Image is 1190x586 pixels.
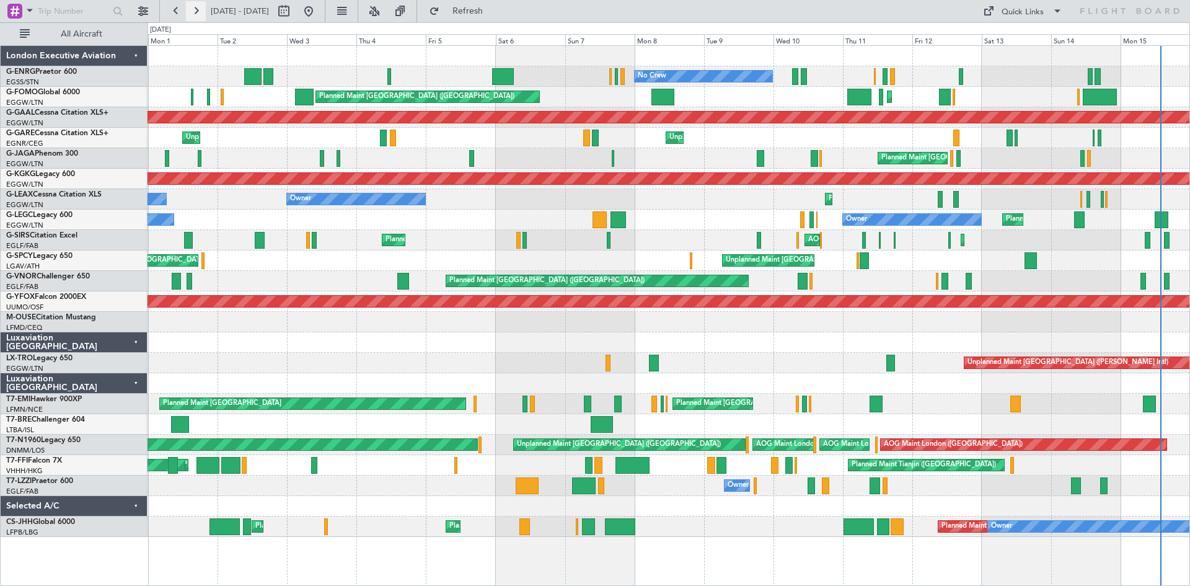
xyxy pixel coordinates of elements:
[565,34,635,45] div: Sun 7
[6,252,33,260] span: G-SPCY
[186,128,266,147] div: Unplanned Maint Chester
[638,67,666,86] div: No Crew
[6,416,32,424] span: T7-BRE
[6,477,32,485] span: T7-LZZI
[823,435,962,454] div: AOG Maint London ([GEOGRAPHIC_DATA])
[6,487,38,496] a: EGLF/FAB
[6,118,43,128] a: EGGW/LTN
[6,200,43,210] a: EGGW/LTN
[6,293,86,301] a: G-YFOXFalcon 2000EX
[991,517,1012,536] div: Owner
[808,231,902,249] div: AOG Maint [PERSON_NAME]
[6,232,30,239] span: G-SIRS
[6,89,38,96] span: G-FOMO
[1002,6,1044,19] div: Quick Links
[319,87,514,106] div: Planned Maint [GEOGRAPHIC_DATA] ([GEOGRAPHIC_DATA])
[726,251,927,270] div: Unplanned Maint [GEOGRAPHIC_DATA] ([PERSON_NAME] Intl)
[6,68,35,76] span: G-ENRG
[150,25,171,35] div: [DATE]
[6,98,43,107] a: EGGW/LTN
[6,211,73,219] a: G-LEGCLegacy 600
[6,130,35,137] span: G-GARE
[6,364,43,373] a: EGGW/LTN
[6,159,43,169] a: EGGW/LTN
[6,191,102,198] a: G-LEAXCessna Citation XLS
[6,457,62,464] a: T7-FFIFalcon 7X
[6,405,43,414] a: LFMN/NCE
[6,171,35,178] span: G-KGKG
[6,282,38,291] a: EGLF/FAB
[6,477,73,485] a: T7-LZZIPraetor 600
[287,34,356,45] div: Wed 3
[881,149,1077,167] div: Planned Maint [GEOGRAPHIC_DATA] ([GEOGRAPHIC_DATA])
[852,456,996,474] div: Planned Maint Tianjin ([GEOGRAPHIC_DATA])
[442,7,494,16] span: Refresh
[6,211,33,219] span: G-LEGC
[6,446,45,455] a: DNMM/LOS
[982,34,1051,45] div: Sat 13
[977,1,1069,21] button: Quick Links
[38,2,109,20] input: Trip Number
[6,171,75,178] a: G-KGKGLegacy 600
[6,191,33,198] span: G-LEAX
[148,34,218,45] div: Mon 1
[6,273,37,280] span: G-VNOR
[449,272,645,290] div: Planned Maint [GEOGRAPHIC_DATA] ([GEOGRAPHIC_DATA])
[6,425,34,435] a: LTBA/ISL
[967,353,1168,372] div: Unplanned Maint [GEOGRAPHIC_DATA] ([PERSON_NAME] Intl)
[704,34,773,45] div: Tue 9
[163,394,281,413] div: Planned Maint [GEOGRAPHIC_DATA]
[6,89,80,96] a: G-FOMOGlobal 6000
[756,435,895,454] div: AOG Maint London ([GEOGRAPHIC_DATA])
[6,518,75,526] a: CS-JHHGlobal 6000
[912,34,982,45] div: Fri 12
[829,190,1024,208] div: Planned Maint [GEOGRAPHIC_DATA] ([GEOGRAPHIC_DATA])
[846,210,867,229] div: Owner
[105,251,280,270] div: Cleaning [GEOGRAPHIC_DATA] ([PERSON_NAME] Intl)
[211,6,269,17] span: [DATE] - [DATE]
[6,68,77,76] a: G-ENRGPraetor 600
[6,303,43,312] a: UUMO/OSF
[6,109,35,117] span: G-GAAL
[941,517,1137,536] div: Planned Maint [GEOGRAPHIC_DATA] ([GEOGRAPHIC_DATA])
[6,78,39,87] a: EGSS/STN
[6,518,33,526] span: CS-JHH
[1051,34,1121,45] div: Sun 14
[6,355,73,362] a: LX-TROLegacy 650
[6,150,35,158] span: G-JAGA
[6,528,38,537] a: LFPB/LBG
[6,262,40,271] a: LGAV/ATH
[6,232,77,239] a: G-SIRSCitation Excel
[6,293,35,301] span: G-YFOX
[6,457,28,464] span: T7-FFI
[6,139,43,148] a: EGNR/CEG
[635,34,704,45] div: Mon 8
[517,435,721,454] div: Unplanned Maint [GEOGRAPHIC_DATA] ([GEOGRAPHIC_DATA])
[32,30,131,38] span: All Aircraft
[218,34,287,45] div: Tue 2
[6,241,38,251] a: EGLF/FAB
[6,355,33,362] span: LX-TRO
[843,34,912,45] div: Thu 11
[356,34,426,45] div: Thu 4
[6,437,41,444] span: T7-N1960
[728,476,749,495] div: Owner
[6,130,108,137] a: G-GARECessna Citation XLS+
[6,396,30,403] span: T7-EMI
[255,517,451,536] div: Planned Maint [GEOGRAPHIC_DATA] ([GEOGRAPHIC_DATA])
[891,87,1086,106] div: Planned Maint [GEOGRAPHIC_DATA] ([GEOGRAPHIC_DATA])
[773,34,843,45] div: Wed 10
[6,109,108,117] a: G-GAALCessna Citation XLS+
[6,314,36,321] span: M-OUSE
[6,466,43,476] a: VHHH/HKG
[884,435,1023,454] div: AOG Maint London ([GEOGRAPHIC_DATA])
[426,34,495,45] div: Fri 5
[449,517,645,536] div: Planned Maint [GEOGRAPHIC_DATA] ([GEOGRAPHIC_DATA])
[6,273,90,280] a: G-VNORChallenger 650
[386,231,581,249] div: Planned Maint [GEOGRAPHIC_DATA] ([GEOGRAPHIC_DATA])
[6,416,85,424] a: T7-BREChallenger 604
[423,1,498,21] button: Refresh
[6,150,78,158] a: G-JAGAPhenom 300
[6,396,82,403] a: T7-EMIHawker 900XP
[6,314,96,321] a: M-OUSECitation Mustang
